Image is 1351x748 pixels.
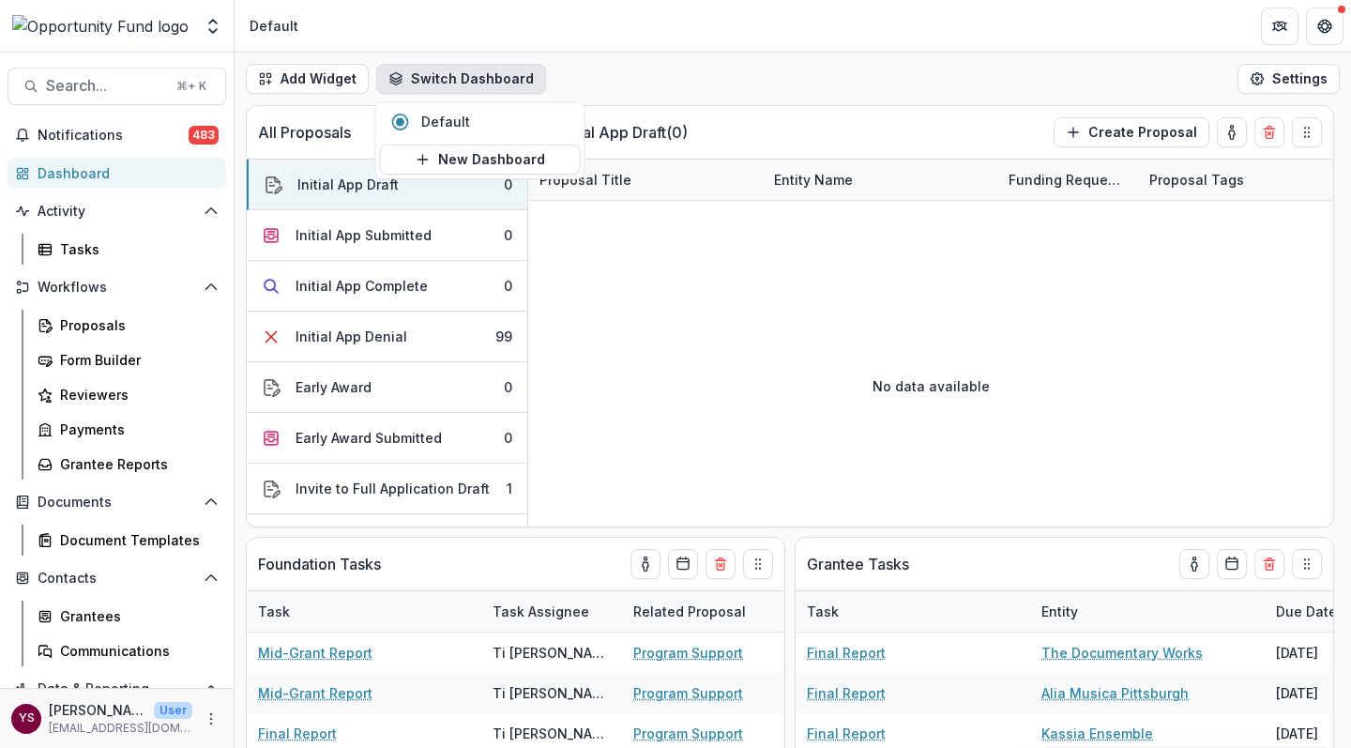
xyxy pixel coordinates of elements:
div: 0 [504,377,512,397]
div: 99 [495,327,512,346]
span: Activity [38,204,196,220]
span: Notifications [38,128,189,144]
div: Entity [1030,602,1089,621]
span: Contacts [38,571,196,587]
div: Proposal Title [528,160,763,200]
div: Initial App Denial [296,327,407,346]
span: Search... [46,77,165,95]
p: User [154,702,192,719]
div: Task Assignee [481,591,622,632]
div: Invite to Full Application Draft [296,479,490,498]
div: Default [250,16,298,36]
button: Add Widget [246,64,369,94]
button: Delete card [1254,117,1284,147]
div: Ti [PERSON_NAME] [493,683,611,703]
button: toggle-assigned-to-me [630,549,660,579]
p: [EMAIL_ADDRESS][DOMAIN_NAME] [49,720,192,737]
div: Ti [PERSON_NAME] [493,724,611,743]
div: ⌘ + K [173,76,210,97]
div: Early Award [296,377,372,397]
div: Communications [60,641,211,661]
a: Mid-Grant Report [258,683,372,703]
div: Reviewers [60,385,211,405]
button: Create Proposal [1054,117,1209,147]
a: Communications [30,635,226,666]
div: 0 [504,276,512,296]
button: Early Award0 [247,362,527,413]
button: Partners [1261,8,1298,45]
button: Initial App Submitted0 [247,210,527,261]
a: Payments [30,414,226,445]
div: yvette shipman [19,712,35,725]
div: Proposal Tags [1138,170,1255,190]
div: Due Date [1265,602,1348,621]
button: Initial App Draft0 [247,160,527,210]
button: More [200,708,222,730]
p: Grantee Tasks [807,553,909,575]
span: 483 [189,126,219,145]
button: Open Data & Reporting [8,674,226,704]
p: Foundation Tasks [258,553,381,575]
button: Get Help [1306,8,1343,45]
a: Form Builder [30,344,226,375]
a: Mid-Grant Report [258,643,372,663]
button: Delete card [1254,549,1284,579]
nav: breadcrumb [242,12,306,39]
div: Initial App Draft [297,175,399,194]
div: 0 [504,175,512,194]
a: Reviewers [30,379,226,410]
div: Document Templates [60,530,211,550]
button: Settings [1237,64,1340,94]
a: Grantee Reports [30,449,226,480]
div: Task [247,602,301,621]
button: Delete card [706,549,736,579]
div: Proposals [60,315,211,335]
div: Entity [1030,591,1265,632]
a: Proposals [30,310,226,341]
a: Final Report [807,724,886,743]
a: Program Support [633,643,743,663]
div: Initial App Complete [296,276,428,296]
button: Open entity switcher [200,8,226,45]
a: Tasks [30,234,226,265]
div: Dashboard [38,163,211,183]
div: Entity Name [763,170,864,190]
p: All Proposals [258,121,351,144]
span: Workflows [38,280,196,296]
button: Initial App Complete0 [247,261,527,312]
div: Task [247,591,481,632]
button: Open Activity [8,196,226,226]
a: Final Report [807,683,886,703]
button: Drag [1292,117,1322,147]
div: 0 [504,225,512,245]
p: Initial App Draft ( 0 ) [558,121,699,144]
button: Initial App Denial99 [247,312,527,362]
a: Document Templates [30,525,226,556]
span: Data & Reporting [38,681,196,697]
div: 1 [507,479,512,498]
div: Form Builder [60,350,211,370]
a: Dashboard [8,158,226,189]
div: Related Proposal [622,591,857,632]
div: 0 [504,428,512,448]
button: Search... [8,68,226,105]
div: Task Assignee [481,602,600,621]
p: No data available [873,376,990,396]
div: Funding Requested [997,160,1138,200]
p: [PERSON_NAME] [49,700,146,720]
button: toggle-assigned-to-me [1179,549,1209,579]
div: Ti [PERSON_NAME] [493,643,611,663]
div: Entity Name [763,160,997,200]
button: Notifications483 [8,120,226,150]
button: Drag [1292,549,1322,579]
div: Tasks [60,239,211,259]
div: Proposal Title [528,170,643,190]
a: Program Support [633,683,743,703]
a: Final Report [807,643,886,663]
div: Payments [60,420,211,439]
button: Switch Dashboard [376,64,546,94]
div: Funding Requested [997,170,1138,190]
